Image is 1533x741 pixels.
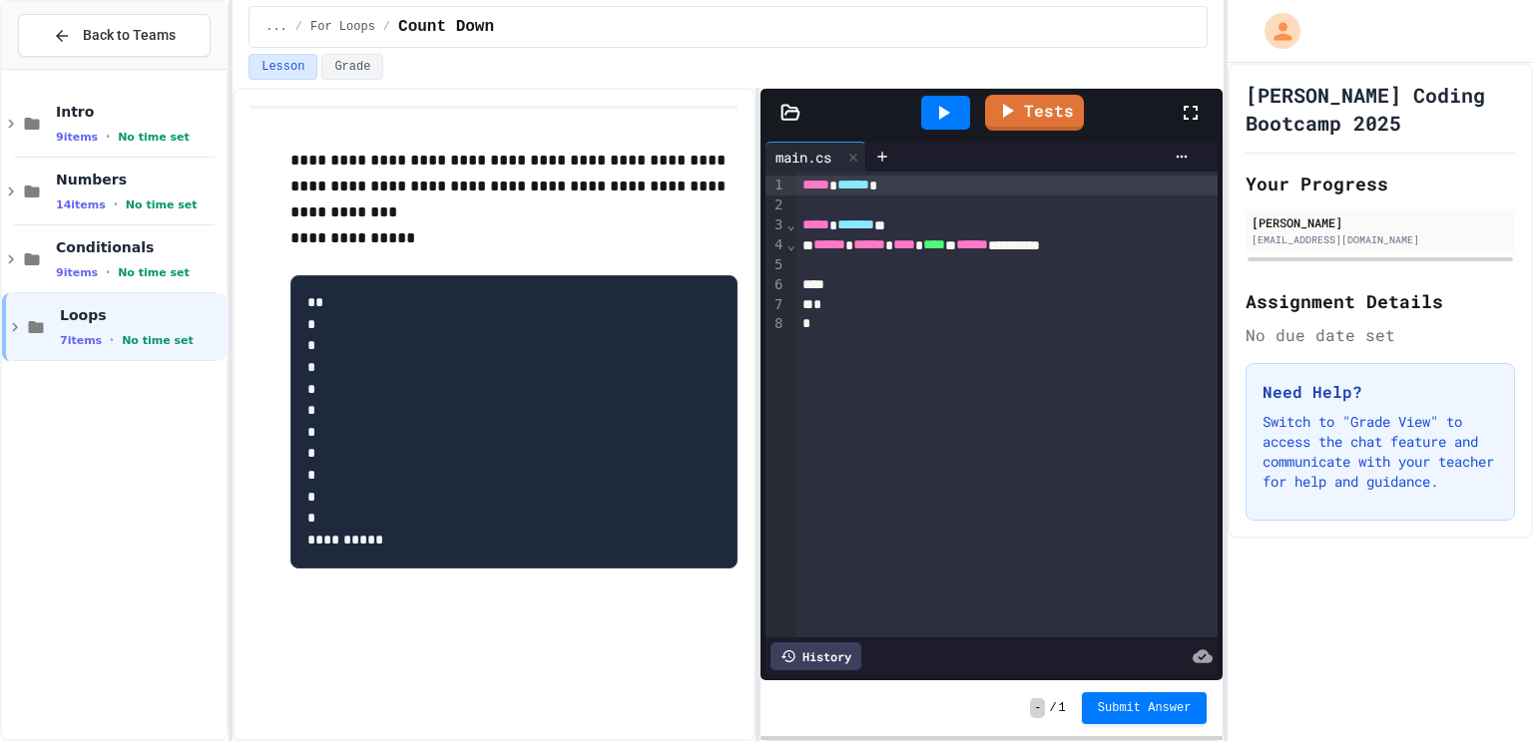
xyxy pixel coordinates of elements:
span: • [114,196,118,212]
div: [EMAIL_ADDRESS][DOMAIN_NAME] [1252,232,1509,247]
span: - [1030,698,1045,718]
span: Count Down [398,15,494,39]
span: Conditionals [56,238,223,256]
span: 1 [1059,700,1066,716]
span: Back to Teams [83,25,176,46]
div: main.cs [766,147,841,168]
a: Tests [985,95,1084,131]
span: No time set [126,198,198,211]
span: / [1049,700,1056,716]
button: Back to Teams [18,14,211,57]
span: Fold line [785,236,795,252]
div: 3 [766,215,785,235]
span: 14 items [56,198,106,211]
span: / [295,19,302,35]
iframe: chat widget [1449,661,1513,721]
h2: Assignment Details [1246,287,1515,315]
h1: [PERSON_NAME] Coding Bootcamp 2025 [1246,81,1515,137]
span: / [383,19,390,35]
span: 9 items [56,266,98,279]
button: Grade [321,54,383,80]
button: Lesson [249,54,317,80]
span: • [110,332,114,348]
span: • [106,264,110,280]
span: No time set [118,131,190,144]
div: 6 [766,275,785,295]
div: 7 [766,295,785,315]
span: 9 items [56,131,98,144]
span: No time set [118,266,190,279]
span: • [106,129,110,145]
span: 7 items [60,334,102,347]
div: My Account [1244,8,1305,54]
h2: Your Progress [1246,170,1515,197]
div: [PERSON_NAME] [1252,213,1509,231]
span: Intro [56,103,223,121]
div: 1 [766,176,785,195]
div: main.cs [766,142,866,172]
div: 4 [766,235,785,255]
div: No due date set [1246,323,1515,347]
span: Loops [60,306,223,324]
span: No time set [122,334,194,347]
span: For Loops [310,19,375,35]
button: Submit Answer [1082,692,1208,724]
span: ... [265,19,287,35]
span: Submit Answer [1098,700,1192,716]
p: Switch to "Grade View" to access the chat feature and communicate with your teacher for help and ... [1263,412,1498,492]
span: Numbers [56,171,223,188]
span: Fold line [785,216,795,232]
h3: Need Help? [1263,380,1498,404]
div: History [770,642,861,670]
div: 8 [766,314,785,334]
div: 2 [766,195,785,215]
iframe: chat widget [1367,574,1513,659]
div: 5 [766,255,785,275]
